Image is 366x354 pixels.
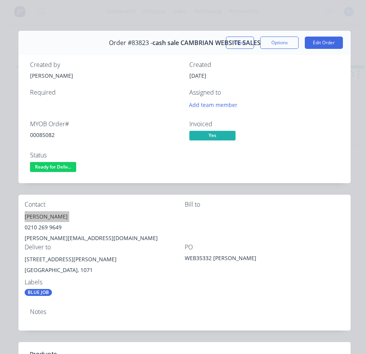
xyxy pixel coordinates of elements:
button: Add team member [189,100,242,110]
div: WEB35332 [PERSON_NAME] [185,254,281,265]
div: Created [189,61,339,68]
button: Add team member [185,100,241,110]
div: 0210 269 9649 [25,222,185,233]
div: [STREET_ADDRESS][PERSON_NAME][GEOGRAPHIC_DATA], 1071 [25,254,185,279]
button: Options [260,37,299,49]
div: [PERSON_NAME] [25,211,185,222]
div: Required [30,89,180,96]
span: cash sale CAMBRIAN WEBSITE SALES [152,39,261,47]
span: Ready for Deliv... [30,162,76,172]
div: Assigned to [189,89,339,96]
button: Edit Order [305,37,343,49]
span: [DATE] [189,72,206,79]
div: [GEOGRAPHIC_DATA], 1071 [25,265,185,276]
span: Yes [189,131,236,140]
div: 00085082 [30,131,180,139]
div: Notes [30,308,339,316]
div: Invoiced [189,120,339,128]
button: Close [226,37,254,49]
div: [STREET_ADDRESS][PERSON_NAME] [25,254,185,265]
div: MYOB Order # [30,120,180,128]
div: [PERSON_NAME] [30,72,180,80]
div: Created by [30,61,180,68]
span: Order #83823 - [109,39,152,47]
div: Status [30,152,180,159]
div: BLUE JOB [25,289,52,296]
div: Labels [25,279,185,286]
div: PO [185,244,345,251]
div: Bill to [185,201,345,208]
div: Contact [25,201,185,208]
button: Ready for Deliv... [30,162,76,174]
div: [PERSON_NAME][EMAIL_ADDRESS][DOMAIN_NAME] [25,233,185,244]
div: Deliver to [25,244,185,251]
div: [PERSON_NAME]0210 269 9649[PERSON_NAME][EMAIL_ADDRESS][DOMAIN_NAME] [25,211,185,244]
